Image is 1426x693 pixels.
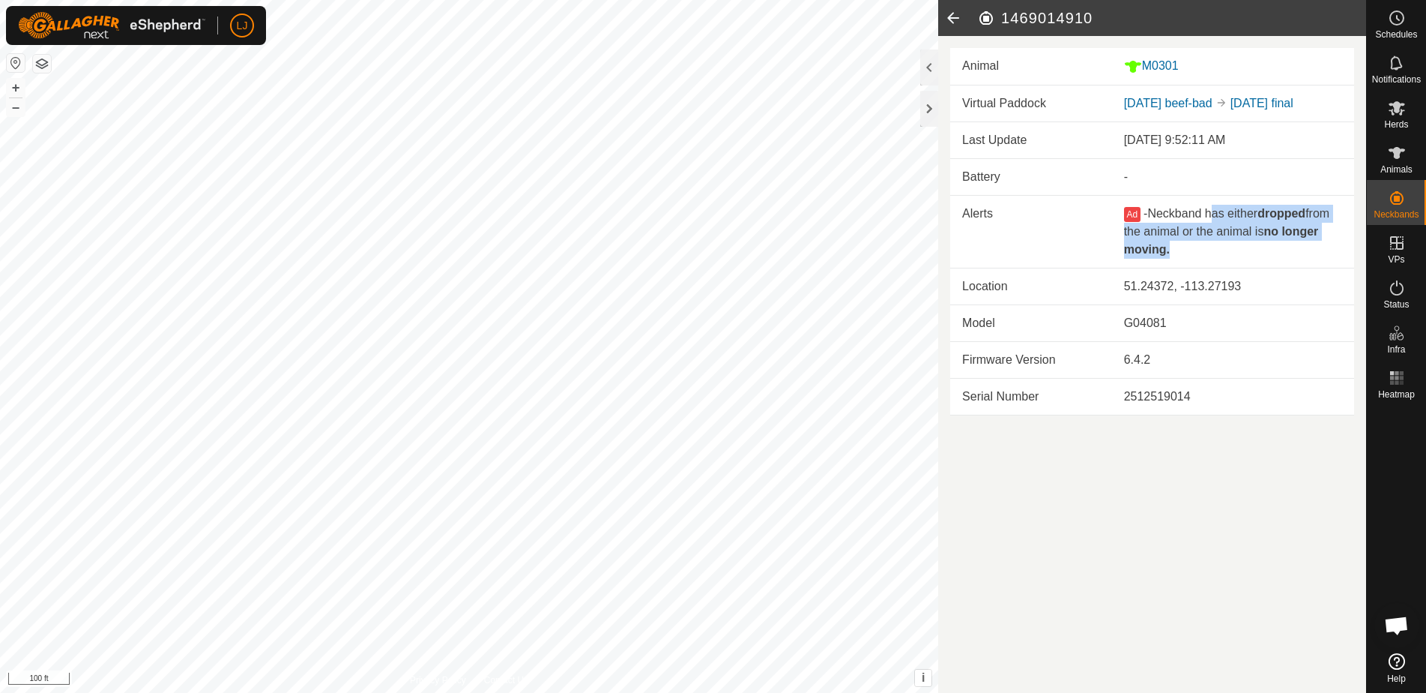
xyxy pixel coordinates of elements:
[1215,97,1227,109] img: to
[1383,300,1409,309] span: Status
[1124,131,1342,149] div: [DATE] 9:52:11 AM
[7,98,25,116] button: –
[33,55,51,73] button: Map Layers
[1124,57,1342,76] div: M0301
[484,673,528,687] a: Contact Us
[922,671,925,684] span: i
[1378,390,1415,399] span: Heatmap
[1124,207,1329,256] span: Neckband has either from the animal or the animal is
[237,18,248,34] span: LJ
[1124,207,1141,222] button: Ad
[7,79,25,97] button: +
[950,268,1112,304] td: Location
[1124,225,1319,256] b: no longer moving.
[1124,97,1212,109] a: [DATE] beef-bad
[950,304,1112,341] td: Model
[1375,30,1417,39] span: Schedules
[1257,207,1305,220] b: dropped
[1367,647,1426,689] a: Help
[915,670,931,686] button: i
[1124,314,1342,332] div: G04081
[1230,97,1293,109] a: [DATE] final
[950,378,1112,415] td: Serial Number
[1124,388,1342,406] div: 2512519014
[1124,277,1342,295] div: 51.24372, -113.27193
[410,673,466,687] a: Privacy Policy
[18,12,205,39] img: Gallagher Logo
[1124,351,1342,369] div: 6.4.2
[950,122,1112,159] td: Last Update
[1374,210,1419,219] span: Neckbands
[950,195,1112,268] td: Alerts
[950,158,1112,195] td: Battery
[1380,165,1413,174] span: Animals
[7,54,25,72] button: Reset Map
[1374,603,1419,648] div: Open chat
[1143,207,1147,220] span: -
[950,341,1112,378] td: Firmware Version
[1387,345,1405,354] span: Infra
[1124,168,1342,186] div: -
[950,48,1112,85] td: Animal
[1388,255,1404,264] span: VPs
[1387,674,1406,683] span: Help
[1372,75,1421,84] span: Notifications
[977,9,1366,27] h2: 1469014910
[950,85,1112,122] td: Virtual Paddock
[1384,120,1408,129] span: Herds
